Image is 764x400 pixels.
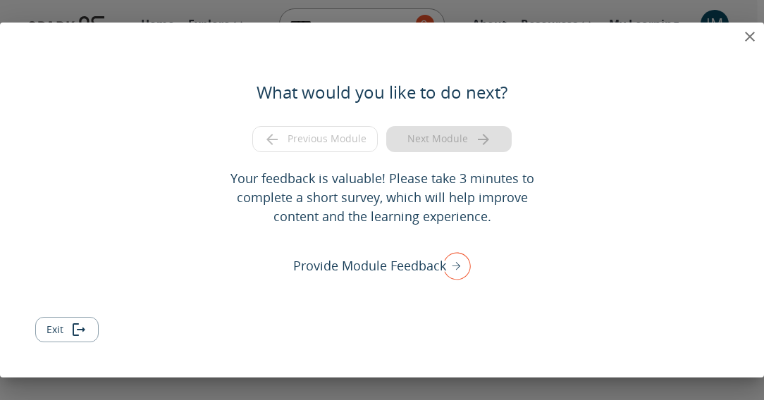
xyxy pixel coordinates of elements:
[436,247,471,284] img: right arrow
[293,256,446,275] p: Provide Module Feedback
[229,169,535,226] p: Your feedback is valuable! Please take 3 minutes to complete a short survey, which will help impr...
[35,317,99,343] button: Exit module
[293,247,471,284] div: Provide Module Feedback
[736,23,764,51] button: close
[257,81,507,104] h5: What would you like to do next?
